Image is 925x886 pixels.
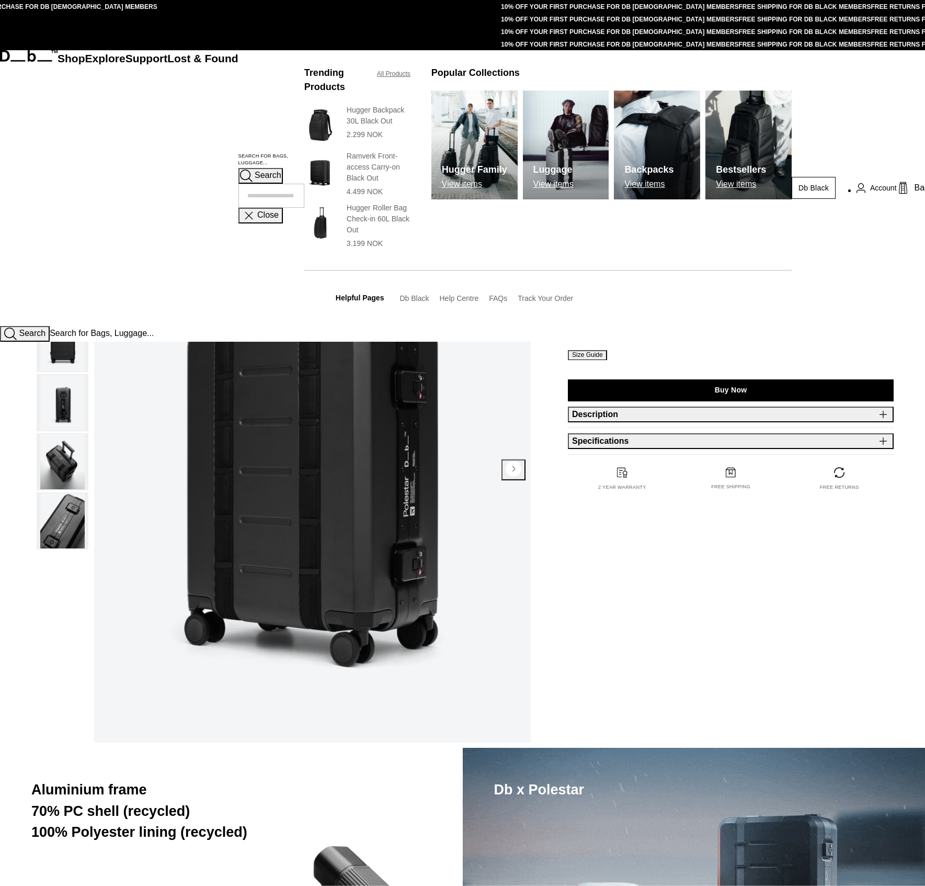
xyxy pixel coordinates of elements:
[614,91,700,199] a: Db Backpacks View items
[489,294,507,302] a: FAQs
[238,208,283,223] button: Close
[40,434,85,489] img: Ramverk Pro Carry-on Polestar Edt.
[37,492,88,549] button: Ramverk Pro Carry-on Polestar Edt.
[857,182,897,194] a: Account
[501,16,738,23] a: 10% OFF YOUR FIRST PURCHASE FOR DB [DEMOGRAPHIC_DATA] MEMBERS
[347,187,383,196] span: 4.499 NOK
[40,494,85,548] img: Ramverk Pro Carry-on Polestar Edt.
[58,52,85,64] a: Shop
[347,151,410,184] h3: Ramverk Front-access Carry-on Black Out
[624,163,673,177] h3: Backpacks
[58,50,238,326] nav: Main Navigation
[37,315,88,372] button: Ramverk Pro Carry-on Polestar Edt.
[568,407,894,422] button: Description
[614,91,700,199] img: Db
[336,293,384,304] h3: Helpful Pages
[442,163,507,177] h3: Hugger Family
[501,3,738,10] a: 10% OFF YOUR FIRST PURCHASE FOR DB [DEMOGRAPHIC_DATA] MEMBERS
[347,105,410,127] h3: Hugger Backpack 30L Black Out
[501,459,526,480] button: Next slide
[568,433,894,449] button: Specifications
[739,3,871,10] a: FREE SHIPPING FOR DB BLACK MEMBERS
[37,374,88,431] button: Ramverk Pro Carry-on Polestar Edt.
[739,28,871,36] a: FREE SHIPPING FOR DB BLACK MEMBERS
[255,171,281,180] span: Search
[870,183,897,194] span: Account
[167,52,238,64] a: Lost & Found
[431,91,518,199] img: Db
[792,177,836,199] a: Db Black
[568,350,607,360] button: Size Guide
[304,151,336,192] img: Ramverk Front-access Carry-on Black Out
[568,379,894,401] a: Buy Now
[19,329,45,338] span: Search
[523,91,609,199] img: Db
[257,211,279,220] span: Close
[705,91,792,199] a: Db Bestsellers View items
[820,484,859,491] p: Free returns
[40,316,85,371] img: Ramverk Pro Carry-on Polestar Edt.
[739,41,871,48] a: FREE SHIPPING FOR DB BLACK MEMBERS
[523,91,609,199] a: Db Luggage View items
[624,180,673,189] p: View items
[304,203,336,243] img: Hugger Roller Bag Check-in 60L Black Out
[94,197,531,743] li: 1 / 6
[533,180,574,189] p: View items
[533,163,574,177] h3: Luggage
[304,105,336,145] img: Hugger Backpack 30L Black Out
[40,375,85,430] img: Ramverk Pro Carry-on Polestar Edt.
[716,163,766,177] h3: Bestsellers
[739,16,871,23] a: FREE SHIPPING FOR DB BLACK MEMBERS
[304,203,410,249] a: Hugger Roller Bag Check-in 60L Black Out Hugger Roller Bag Check-in 60L Black Out 3.199 NOK
[442,180,507,189] p: View items
[501,28,738,36] a: 10% OFF YOUR FIRST PURCHASE FOR DB [DEMOGRAPHIC_DATA] MEMBERS
[711,484,750,491] p: Free shipping
[125,52,168,64] a: Support
[347,203,410,235] h3: Hugger Roller Bag Check-in 60L Black Out
[377,69,410,78] a: All Products
[31,779,247,843] h3: Aluminium frame 70% PC shell (recycled) 100% Polyester lining (recycled)
[716,180,766,189] p: View items
[431,66,520,80] h3: Popular Collections
[399,294,429,302] a: Db Black
[304,151,410,197] a: Ramverk Front-access Carry-on Black Out Ramverk Front-access Carry-on Black Out 4.499 NOK
[37,433,88,490] button: Ramverk Pro Carry-on Polestar Edt.
[85,52,125,64] a: Explore
[238,168,283,184] button: Search
[518,294,573,302] a: Track Your Order
[347,130,383,139] span: 2.299 NOK
[304,66,367,94] h3: Trending Products
[501,41,738,48] a: 10% OFF YOUR FIRST PURCHASE FOR DB [DEMOGRAPHIC_DATA] MEMBERS
[238,153,304,167] label: Search for Bags, Luggage...
[439,294,478,302] a: Help Centre
[431,91,518,199] a: Db Hugger Family View items
[304,105,410,145] a: Hugger Backpack 30L Black Out Hugger Backpack 30L Black Out 2.299 NOK
[494,779,585,801] h3: Db x Polestar
[94,197,531,743] img: Ramverk Pro Carry-on Polestar Edt.
[705,91,792,199] img: Db
[347,239,383,248] span: 3.199 NOK
[598,484,646,491] p: 2 year warranty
